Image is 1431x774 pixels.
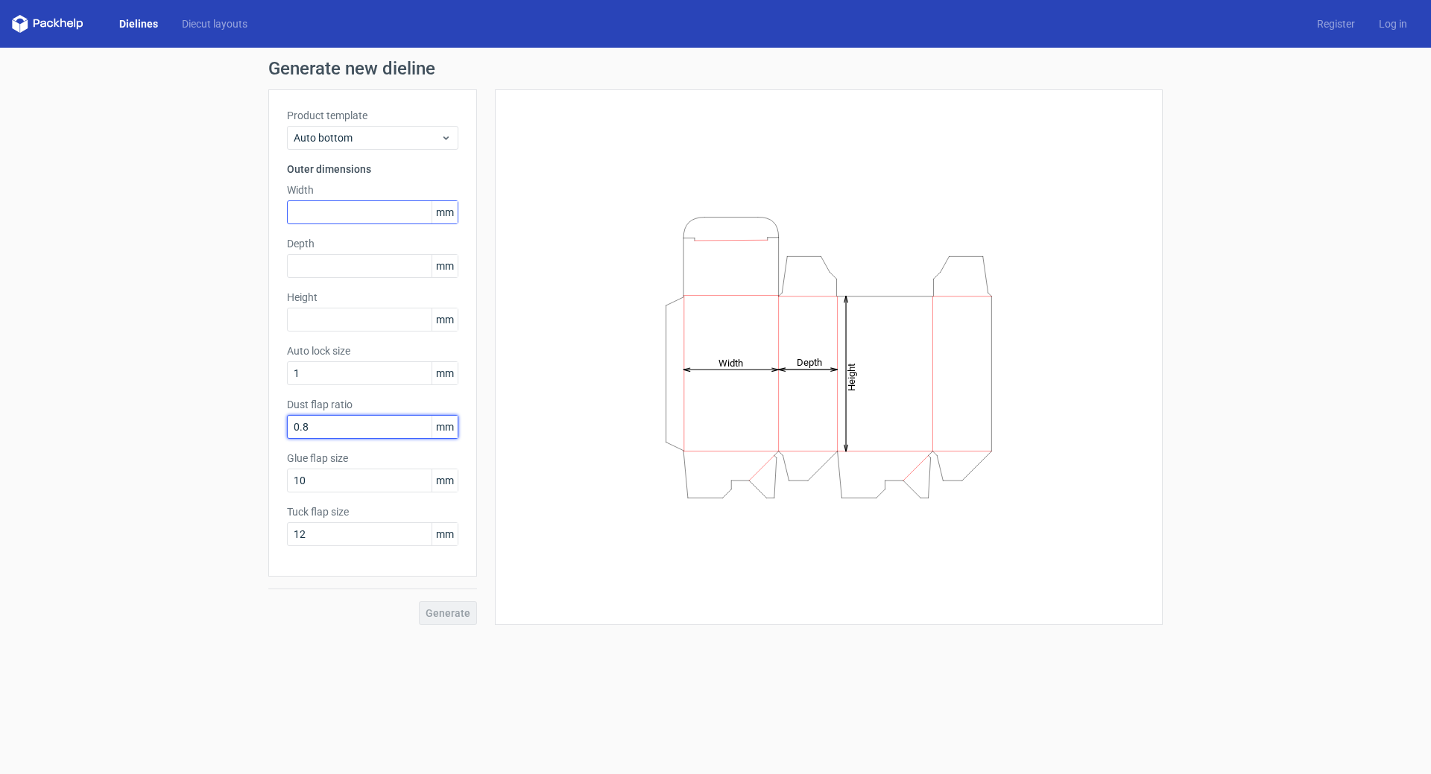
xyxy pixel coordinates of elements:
span: mm [432,523,458,545]
tspan: Height [846,363,857,390]
span: mm [432,201,458,223]
span: mm [432,362,458,384]
tspan: Depth [797,357,822,368]
span: mm [432,255,458,277]
a: Diecut layouts [170,16,259,31]
span: Auto bottom [294,130,440,145]
label: Dust flap ratio [287,397,458,412]
tspan: Width [718,357,743,368]
label: Glue flap size [287,451,458,466]
label: Product template [287,108,458,123]
label: Width [287,183,458,197]
h1: Generate new dieline [268,60,1163,77]
span: mm [432,308,458,331]
label: Depth [287,236,458,251]
a: Dielines [107,16,170,31]
label: Tuck flap size [287,504,458,519]
span: mm [432,416,458,438]
label: Auto lock size [287,343,458,358]
a: Log in [1367,16,1419,31]
label: Height [287,290,458,305]
h3: Outer dimensions [287,162,458,177]
a: Register [1305,16,1367,31]
span: mm [432,469,458,492]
